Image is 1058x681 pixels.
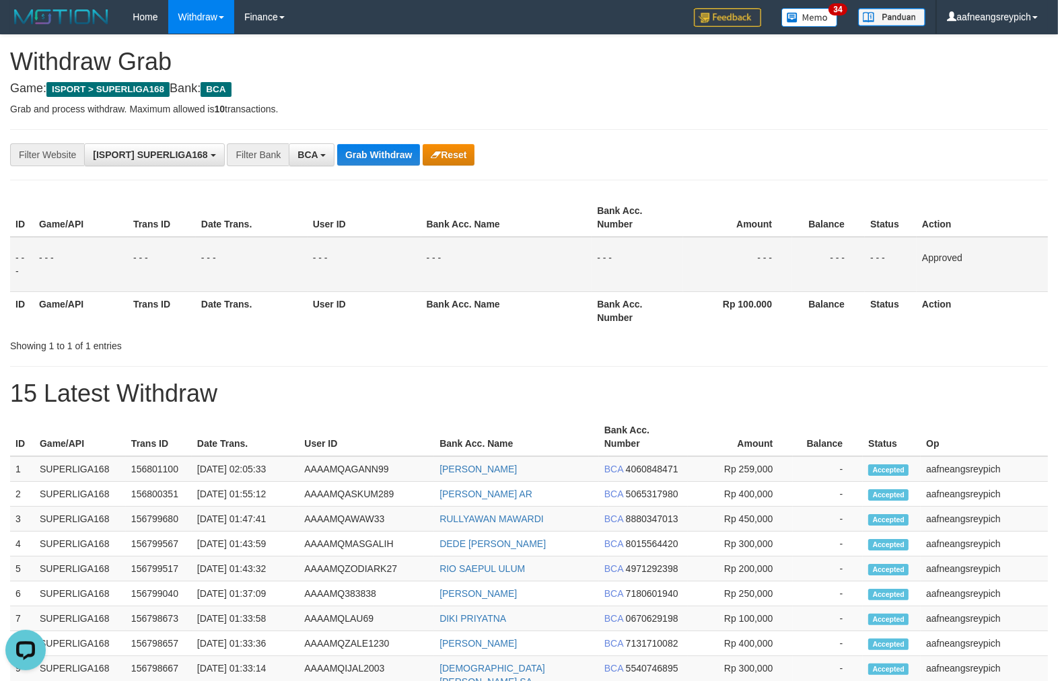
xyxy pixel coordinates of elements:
[34,456,126,482] td: SUPERLIGA168
[126,456,192,482] td: 156801100
[604,663,623,674] span: BCA
[192,606,299,631] td: [DATE] 01:33:58
[192,557,299,581] td: [DATE] 01:43:32
[688,557,793,581] td: Rp 200,000
[192,482,299,507] td: [DATE] 01:55:12
[599,418,688,456] th: Bank Acc. Number
[688,482,793,507] td: Rp 400,000
[34,557,126,581] td: SUPERLIGA168
[10,557,34,581] td: 5
[604,464,623,474] span: BCA
[192,456,299,482] td: [DATE] 02:05:33
[192,631,299,656] td: [DATE] 01:33:36
[688,456,793,482] td: Rp 259,000
[10,418,34,456] th: ID
[308,291,421,330] th: User ID
[793,631,863,656] td: -
[10,507,34,532] td: 3
[10,291,34,330] th: ID
[126,418,192,456] th: Trans ID
[439,638,517,649] a: [PERSON_NAME]
[868,639,909,650] span: Accepted
[828,3,847,15] span: 34
[308,199,421,237] th: User ID
[604,513,623,524] span: BCA
[921,418,1048,456] th: Op
[868,664,909,675] span: Accepted
[592,291,683,330] th: Bank Acc. Number
[858,8,925,26] img: panduan.png
[196,237,308,292] td: - - -
[299,456,434,482] td: AAAAMQAGANN99
[792,237,865,292] td: - - -
[299,631,434,656] td: AAAAMQZALE1230
[793,581,863,606] td: -
[10,237,34,292] td: - - -
[34,291,128,330] th: Game/API
[868,589,909,600] span: Accepted
[683,237,792,292] td: - - -
[688,631,793,656] td: Rp 400,000
[10,606,34,631] td: 7
[34,581,126,606] td: SUPERLIGA168
[192,581,299,606] td: [DATE] 01:37:09
[865,199,917,237] th: Status
[126,507,192,532] td: 156799680
[299,482,434,507] td: AAAAMQASKUM289
[421,291,592,330] th: Bank Acc. Name
[683,199,792,237] th: Amount
[297,149,318,160] span: BCA
[5,5,46,46] button: Open LiveChat chat widget
[793,456,863,482] td: -
[423,144,474,166] button: Reset
[434,418,599,456] th: Bank Acc. Name
[84,143,224,166] button: [ISPORT] SUPERLIGA168
[592,199,683,237] th: Bank Acc. Number
[868,564,909,575] span: Accepted
[604,538,623,549] span: BCA
[10,581,34,606] td: 6
[793,606,863,631] td: -
[128,291,196,330] th: Trans ID
[34,507,126,532] td: SUPERLIGA168
[227,143,289,166] div: Filter Bank
[299,418,434,456] th: User ID
[626,538,678,549] span: Copy 8015564420 to clipboard
[921,581,1048,606] td: aafneangsreypich
[865,237,917,292] td: - - -
[439,538,546,549] a: DEDE [PERSON_NAME]
[868,464,909,476] span: Accepted
[128,199,196,237] th: Trans ID
[917,291,1048,330] th: Action
[201,82,231,97] span: BCA
[626,638,678,649] span: Copy 7131710082 to clipboard
[10,532,34,557] td: 4
[868,539,909,550] span: Accepted
[439,464,517,474] a: [PERSON_NAME]
[626,513,678,524] span: Copy 8880347013 to clipboard
[299,557,434,581] td: AAAAMQZODIARK27
[626,613,678,624] span: Copy 0670629198 to clipboard
[192,507,299,532] td: [DATE] 01:47:41
[793,482,863,507] td: -
[10,82,1048,96] h4: Game: Bank:
[688,507,793,532] td: Rp 450,000
[299,581,434,606] td: AAAAMQ383838
[93,149,207,160] span: [ISPORT] SUPERLIGA168
[688,532,793,557] td: Rp 300,000
[868,514,909,526] span: Accepted
[626,489,678,499] span: Copy 5065317980 to clipboard
[421,237,592,292] td: - - -
[694,8,761,27] img: Feedback.jpg
[921,456,1048,482] td: aafneangsreypich
[192,532,299,557] td: [DATE] 01:43:59
[308,237,421,292] td: - - -
[128,237,196,292] td: - - -
[604,563,623,574] span: BCA
[865,291,917,330] th: Status
[921,631,1048,656] td: aafneangsreypich
[863,418,921,456] th: Status
[289,143,334,166] button: BCA
[793,507,863,532] td: -
[34,482,126,507] td: SUPERLIGA168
